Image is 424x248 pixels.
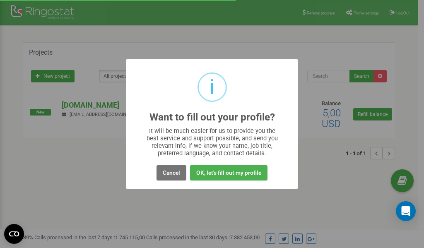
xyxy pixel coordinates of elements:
button: Open CMP widget [4,224,24,244]
button: OK, let's fill out my profile [190,165,267,181]
h2: Want to fill out your profile? [149,112,275,123]
button: Cancel [157,165,186,181]
div: i [210,74,214,101]
div: It will be much easier for us to provide you the best service and support possible, and send you ... [142,127,282,157]
div: Open Intercom Messenger [396,201,416,221]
